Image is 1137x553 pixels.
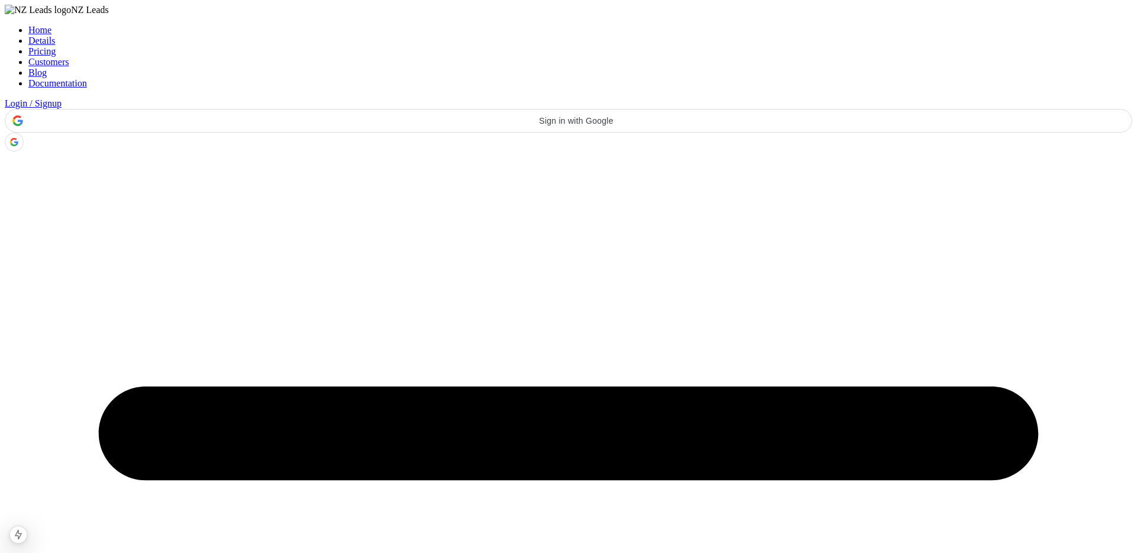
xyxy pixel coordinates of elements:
[28,116,1125,126] span: Sign in with Google
[5,98,62,108] a: Login / Signup
[5,109,1132,133] div: Sign in with Google
[28,57,69,67] a: Customers
[28,46,56,56] a: Pricing
[28,67,47,78] a: Blog
[5,5,71,15] img: NZ Leads logo
[28,25,52,35] a: Home
[28,36,55,46] a: Details
[71,5,109,15] span: NZ Leads
[28,78,87,88] a: Documentation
